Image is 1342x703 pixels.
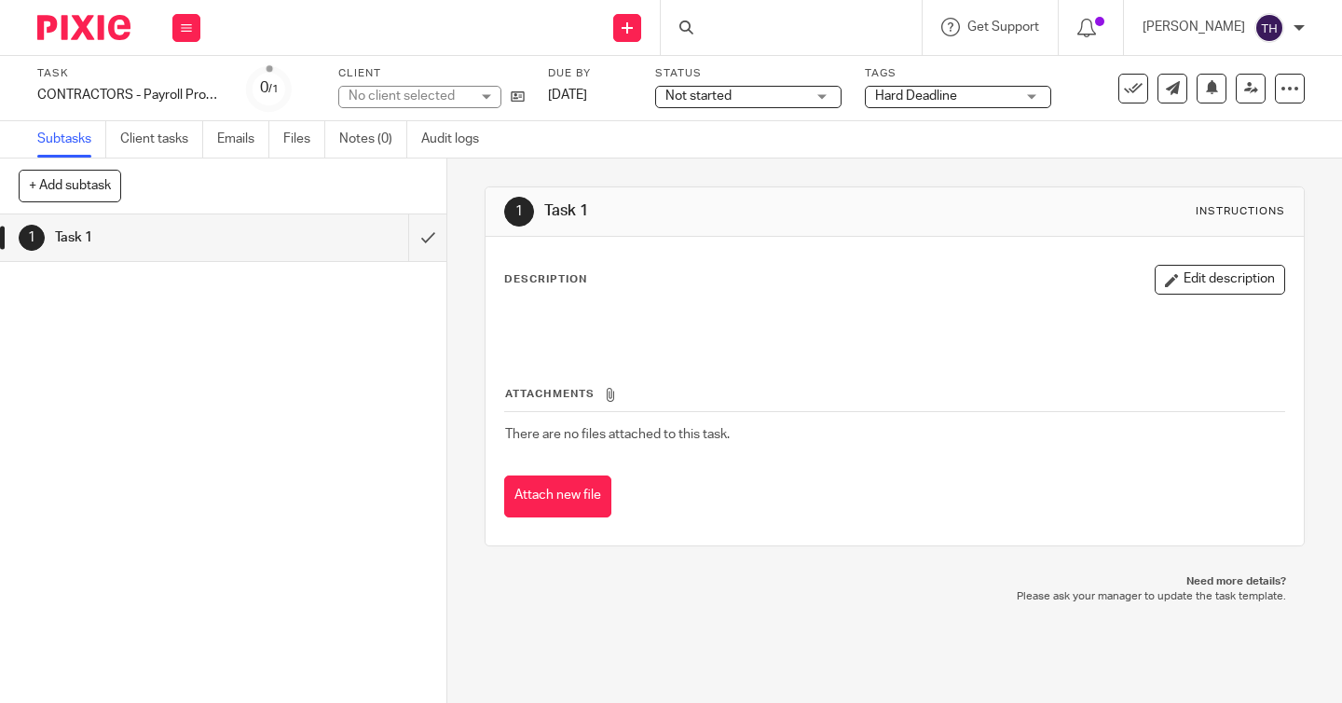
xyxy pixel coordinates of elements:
[1143,18,1245,36] p: [PERSON_NAME]
[504,272,587,287] p: Description
[19,170,121,201] button: + Add subtask
[283,121,325,158] a: Files
[544,201,935,221] h1: Task 1
[504,476,611,517] button: Attach new file
[19,225,45,251] div: 1
[967,21,1039,34] span: Get Support
[260,77,279,99] div: 0
[37,86,224,104] div: CONTRACTORS - Payroll Processing/Submission
[217,121,269,158] a: Emails
[349,87,470,105] div: No client selected
[504,197,534,227] div: 1
[338,66,525,81] label: Client
[1155,265,1285,295] button: Edit description
[268,84,279,94] small: /1
[1254,13,1284,43] img: svg%3E
[421,121,493,158] a: Audit logs
[503,589,1286,604] p: Please ask your manager to update the task template.
[548,66,632,81] label: Due by
[548,89,587,102] span: [DATE]
[505,428,730,441] span: There are no files attached to this task.
[665,90,732,103] span: Not started
[1196,204,1285,219] div: Instructions
[55,224,279,252] h1: Task 1
[37,66,224,81] label: Task
[655,66,842,81] label: Status
[37,121,106,158] a: Subtasks
[875,90,957,103] span: Hard Deadline
[120,121,203,158] a: Client tasks
[505,389,595,399] span: Attachments
[865,66,1051,81] label: Tags
[339,121,407,158] a: Notes (0)
[37,15,130,40] img: Pixie
[503,574,1286,589] p: Need more details?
